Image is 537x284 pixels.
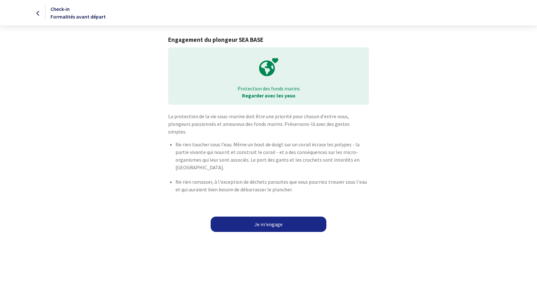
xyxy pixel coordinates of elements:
[51,6,106,20] span: Check-in Formalités avant départ
[175,141,369,171] p: Ne rien toucher sous l’eau. Même un bout de doigt sur un corail écrase les polypes - la partie vi...
[211,217,326,232] a: Je m'engage
[168,112,369,135] p: La protection de la vie sous-marine doit être une priorité pour chacun d'entre nous, plongeurs pa...
[175,178,369,193] p: Ne rien ramasser, à l'exception de déchets parasites que vous pourriez trouver sous l'eau et qui ...
[242,92,295,99] strong: Regarder avec les yeux
[168,36,369,43] h1: Engagement du plongeur SEA BASE
[173,85,364,92] p: Protection des fonds marins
